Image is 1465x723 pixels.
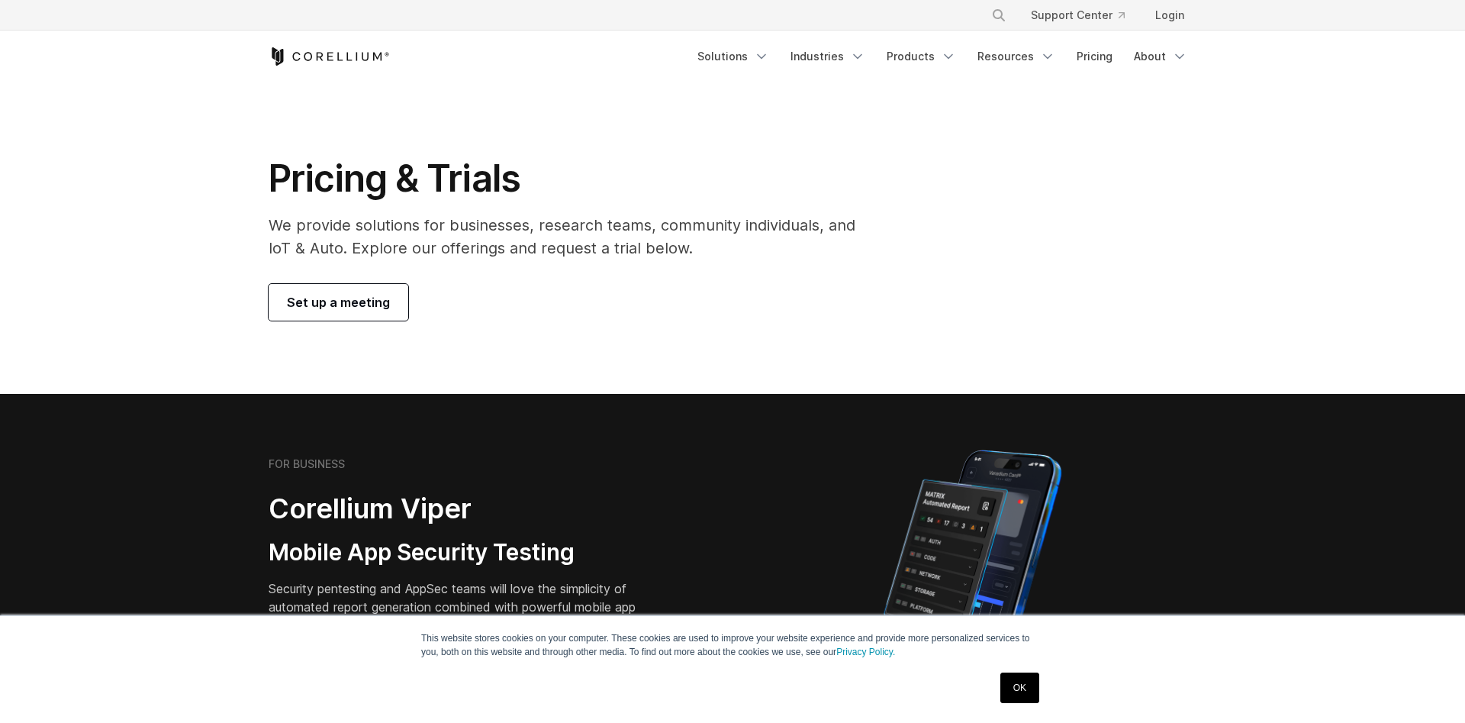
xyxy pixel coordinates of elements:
h1: Pricing & Trials [269,156,877,202]
a: Corellium Home [269,47,390,66]
p: We provide solutions for businesses, research teams, community individuals, and IoT & Auto. Explo... [269,214,877,260]
h3: Mobile App Security Testing [269,538,659,567]
a: Pricing [1067,43,1122,70]
h6: FOR BUSINESS [269,457,345,471]
img: Corellium MATRIX automated report on iPhone showing app vulnerability test results across securit... [858,443,1087,710]
p: Security pentesting and AppSec teams will love the simplicity of automated report generation comb... [269,579,659,634]
a: About [1125,43,1196,70]
a: Resources [968,43,1064,70]
a: Products [877,43,965,70]
a: Solutions [688,43,778,70]
a: OK [1000,673,1039,703]
button: Search [985,2,1013,29]
a: Login [1143,2,1196,29]
p: This website stores cookies on your computer. These cookies are used to improve your website expe... [421,631,1044,659]
span: Set up a meeting [287,293,390,311]
div: Navigation Menu [973,2,1196,29]
a: Privacy Policy. [836,647,895,657]
a: Support Center [1019,2,1137,29]
div: Navigation Menu [688,43,1196,70]
a: Set up a meeting [269,284,408,321]
a: Industries [781,43,874,70]
h2: Corellium Viper [269,492,659,526]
